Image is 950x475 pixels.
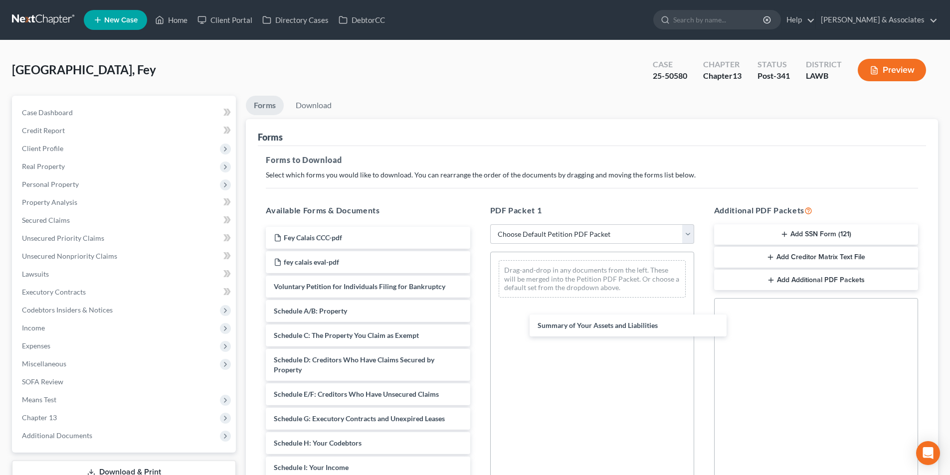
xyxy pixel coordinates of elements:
[22,306,113,314] span: Codebtors Insiders & Notices
[733,71,742,80] span: 13
[22,234,104,242] span: Unsecured Priority Claims
[274,355,434,374] span: Schedule D: Creditors Who Have Claims Secured by Property
[334,11,390,29] a: DebtorCC
[12,62,156,77] span: [GEOGRAPHIC_DATA], Fey
[22,359,66,368] span: Miscellaneous
[274,414,445,423] span: Schedule G: Executory Contracts and Unexpired Leases
[714,270,918,291] button: Add Additional PDF Packets
[288,96,340,115] a: Download
[14,229,236,247] a: Unsecured Priority Claims
[284,258,339,266] span: fey calais eval-pdf
[274,282,445,291] span: Voluntary Petition for Individuals Filing for Bankruptcy
[14,193,236,211] a: Property Analysis
[781,11,815,29] a: Help
[22,270,49,278] span: Lawsuits
[22,395,56,404] span: Means Test
[104,16,138,24] span: New Case
[192,11,257,29] a: Client Portal
[274,463,349,472] span: Schedule I: Your Income
[14,373,236,391] a: SOFA Review
[22,108,73,117] span: Case Dashboard
[499,260,686,298] div: Drag-and-drop in any documents from the left. These will be merged into the Petition PDF Packet. ...
[266,170,918,180] p: Select which forms you would like to download. You can rearrange the order of the documents by dr...
[714,204,918,216] h5: Additional PDF Packets
[274,331,419,339] span: Schedule C: The Property You Claim as Exempt
[916,441,940,465] div: Open Intercom Messenger
[816,11,938,29] a: [PERSON_NAME] & Associates
[673,10,764,29] input: Search by name...
[14,283,236,301] a: Executory Contracts
[258,131,283,143] div: Forms
[284,233,342,242] span: Fey Calais CCC-pdf
[22,162,65,170] span: Real Property
[14,265,236,283] a: Lawsuits
[22,341,50,350] span: Expenses
[22,288,86,296] span: Executory Contracts
[14,211,236,229] a: Secured Claims
[22,323,45,332] span: Income
[22,216,70,224] span: Secured Claims
[714,224,918,245] button: Add SSN Form (121)
[22,377,63,386] span: SOFA Review
[703,59,742,70] div: Chapter
[806,70,842,82] div: LAWB
[703,70,742,82] div: Chapter
[758,70,790,82] div: Post-341
[274,390,439,398] span: Schedule E/F: Creditors Who Have Unsecured Claims
[22,431,92,440] span: Additional Documents
[14,247,236,265] a: Unsecured Nonpriority Claims
[22,413,57,422] span: Chapter 13
[22,180,79,188] span: Personal Property
[858,59,926,81] button: Preview
[22,144,63,153] span: Client Profile
[274,307,347,315] span: Schedule A/B: Property
[266,204,470,216] h5: Available Forms & Documents
[22,252,117,260] span: Unsecured Nonpriority Claims
[14,122,236,140] a: Credit Report
[714,247,918,268] button: Add Creditor Matrix Text File
[806,59,842,70] div: District
[22,126,65,135] span: Credit Report
[538,321,658,329] span: Summary of Your Assets and Liabilities
[14,104,236,122] a: Case Dashboard
[246,96,284,115] a: Forms
[257,11,334,29] a: Directory Cases
[266,154,918,166] h5: Forms to Download
[653,59,687,70] div: Case
[490,204,694,216] h5: PDF Packet 1
[653,70,687,82] div: 25-50580
[22,198,77,206] span: Property Analysis
[274,439,362,447] span: Schedule H: Your Codebtors
[758,59,790,70] div: Status
[150,11,192,29] a: Home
